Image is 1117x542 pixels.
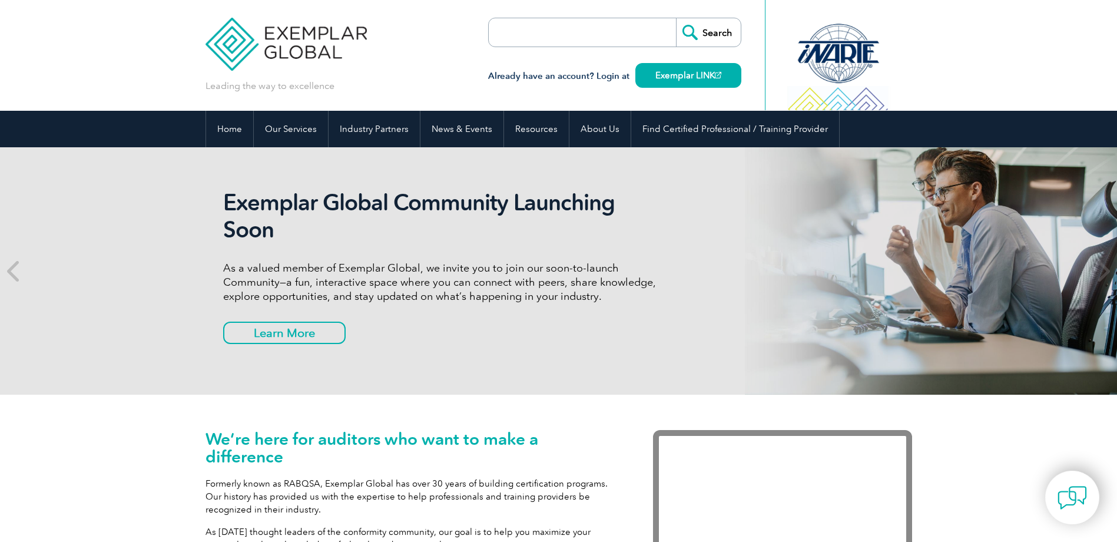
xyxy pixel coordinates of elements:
[631,111,839,147] a: Find Certified Professional / Training Provider
[223,189,665,243] h2: Exemplar Global Community Launching Soon
[1058,483,1087,513] img: contact-chat.png
[254,111,328,147] a: Our Services
[223,261,665,303] p: As a valued member of Exemplar Global, we invite you to join our soon-to-launch Community—a fun, ...
[676,18,741,47] input: Search
[206,111,253,147] a: Home
[504,111,569,147] a: Resources
[420,111,503,147] a: News & Events
[569,111,631,147] a: About Us
[715,72,721,78] img: open_square.png
[205,430,618,465] h1: We’re here for auditors who want to make a difference
[223,322,346,344] a: Learn More
[205,477,618,516] p: Formerly known as RABQSA, Exemplar Global has over 30 years of building certification programs. O...
[488,69,741,84] h3: Already have an account? Login at
[329,111,420,147] a: Industry Partners
[205,80,334,92] p: Leading the way to excellence
[635,63,741,88] a: Exemplar LINK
